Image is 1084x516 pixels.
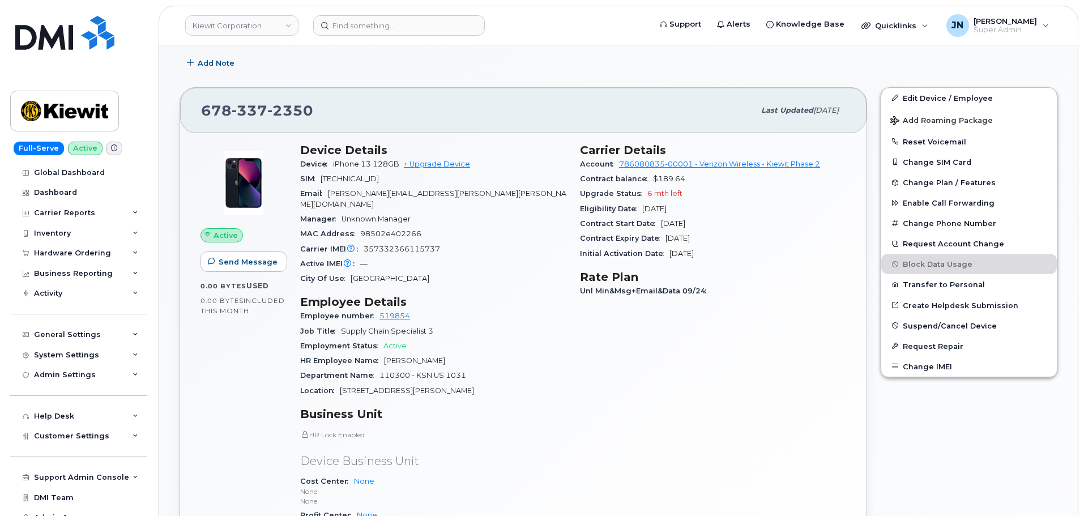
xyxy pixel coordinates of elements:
[709,13,758,36] a: Alerts
[360,259,368,268] span: —
[300,371,379,379] span: Department Name
[246,282,269,290] span: used
[300,295,566,309] h3: Employee Details
[300,259,360,268] span: Active IMEI
[360,229,421,238] span: 98502e402266
[321,174,379,183] span: [TECHNICAL_ID]
[580,249,669,258] span: Initial Activation Date
[300,386,340,395] span: Location
[580,270,846,284] h3: Rate Plan
[1035,467,1076,508] iframe: Messenger Launcher
[379,371,466,379] span: 110300 - KSN US 1031
[210,149,278,217] img: image20231002-3703462-1ig824h.jpeg
[661,219,685,228] span: [DATE]
[881,193,1057,213] button: Enable Call Forwarding
[300,487,566,496] p: None
[881,274,1057,295] button: Transfer to Personal
[200,282,246,290] span: 0.00 Bytes
[903,178,996,187] span: Change Plan / Features
[364,245,440,253] span: 357332366115737
[313,15,485,36] input: Find something...
[404,160,470,168] a: + Upgrade Device
[214,230,238,241] span: Active
[300,229,360,238] span: MAC Address
[232,102,267,119] span: 337
[300,327,341,335] span: Job Title
[580,143,846,157] h3: Carrier Details
[875,21,916,30] span: Quicklinks
[200,251,287,272] button: Send Message
[300,496,566,506] p: None
[300,274,351,283] span: City Of Use
[761,106,813,114] span: Last updated
[619,160,820,168] a: 786080835-00001 - Verizon Wireless - Kiewit Phase 2
[383,342,407,350] span: Active
[200,296,285,315] span: included this month
[300,189,566,208] span: [PERSON_NAME][EMAIL_ADDRESS][PERSON_NAME][PERSON_NAME][DOMAIN_NAME]
[903,199,995,207] span: Enable Call Forwarding
[580,219,661,228] span: Contract Start Date
[379,312,410,320] a: 519854
[974,16,1037,25] span: [PERSON_NAME]
[951,19,963,32] span: JN
[267,102,313,119] span: 2350
[653,174,685,183] span: $189.64
[198,58,234,69] span: Add Note
[300,477,354,485] span: Cost Center
[201,102,313,119] span: 678
[300,407,566,421] h3: Business Unit
[881,295,1057,315] a: Create Helpdesk Submission
[881,233,1057,254] button: Request Account Change
[185,15,298,36] a: Kiewit Corporation
[300,189,328,198] span: Email
[384,356,445,365] span: [PERSON_NAME]
[881,108,1057,131] button: Add Roaming Package
[300,430,566,440] p: HR Lock Enabled
[758,13,852,36] a: Knowledge Base
[974,25,1037,35] span: Super Admin
[669,249,694,258] span: [DATE]
[938,14,1057,37] div: Joe Nguyen Jr.
[300,342,383,350] span: Employment Status
[642,204,667,213] span: [DATE]
[881,152,1057,172] button: Change SIM Card
[776,19,844,30] span: Knowledge Base
[881,254,1057,274] button: Block Data Usage
[647,189,682,198] span: 6 mth left
[727,19,750,30] span: Alerts
[180,53,244,74] button: Add Note
[340,386,474,395] span: [STREET_ADDRESS][PERSON_NAME]
[300,356,384,365] span: HR Employee Name
[665,234,690,242] span: [DATE]
[351,274,429,283] span: [GEOGRAPHIC_DATA]
[881,356,1057,377] button: Change IMEI
[342,215,411,223] span: Unknown Manager
[580,160,619,168] span: Account
[580,234,665,242] span: Contract Expiry Date
[881,88,1057,108] a: Edit Device / Employee
[200,297,244,305] span: 0.00 Bytes
[219,257,278,267] span: Send Message
[580,189,647,198] span: Upgrade Status
[669,19,701,30] span: Support
[881,213,1057,233] button: Change Phone Number
[300,453,566,470] p: Device Business Unit
[300,160,333,168] span: Device
[881,131,1057,152] button: Reset Voicemail
[580,204,642,213] span: Eligibility Date
[652,13,709,36] a: Support
[881,172,1057,193] button: Change Plan / Features
[580,287,712,295] span: Unl Min&Msg+Email&Data 09/24
[903,321,997,330] span: Suspend/Cancel Device
[881,315,1057,336] button: Suspend/Cancel Device
[890,116,993,127] span: Add Roaming Package
[354,477,374,485] a: None
[813,106,839,114] span: [DATE]
[300,312,379,320] span: Employee number
[300,143,566,157] h3: Device Details
[853,14,936,37] div: Quicklinks
[300,174,321,183] span: SIM
[333,160,399,168] span: iPhone 13 128GB
[580,174,653,183] span: Contract balance
[341,327,433,335] span: Supply Chain Specialist 3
